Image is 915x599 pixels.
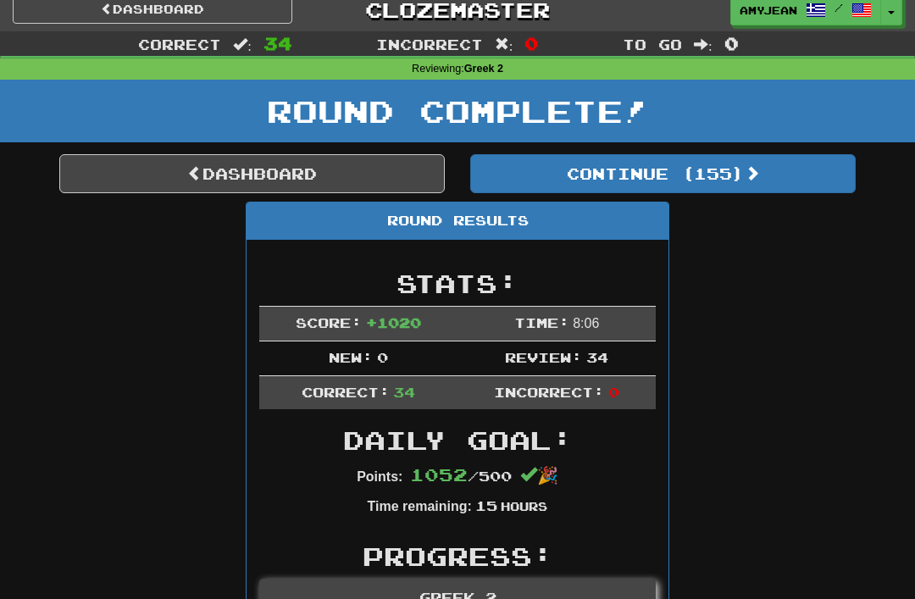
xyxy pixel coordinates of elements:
[524,33,539,53] span: 0
[740,3,797,18] span: AmyJean
[368,499,472,513] strong: Time remaining:
[6,94,909,128] h1: Round Complete!
[302,384,390,400] span: Correct:
[694,37,713,52] span: :
[494,384,604,400] span: Incorrect:
[410,464,468,485] span: 1052
[138,36,221,53] span: Correct
[501,499,547,513] small: Hours
[475,497,497,513] span: 15
[259,426,656,454] h2: Daily Goal:
[259,269,656,297] h2: Stats:
[259,542,656,570] h2: Progress:
[366,314,421,330] span: + 1020
[835,2,843,14] span: /
[724,33,739,53] span: 0
[464,63,503,75] strong: Greek 2
[59,154,445,193] a: Dashboard
[410,468,512,484] span: / 500
[233,37,252,52] span: :
[505,349,582,365] span: Review:
[377,349,388,365] span: 0
[573,316,599,330] span: 8 : 0 6
[263,33,292,53] span: 34
[514,314,569,330] span: Time:
[586,349,608,365] span: 34
[247,202,668,240] div: Round Results
[520,466,558,485] span: 🎉
[329,349,373,365] span: New:
[495,37,513,52] span: :
[470,154,856,193] button: Continue (155)
[608,384,619,400] span: 0
[296,314,362,330] span: Score:
[623,36,682,53] span: To go
[393,384,415,400] span: 34
[376,36,483,53] span: Incorrect
[357,469,402,484] strong: Points:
